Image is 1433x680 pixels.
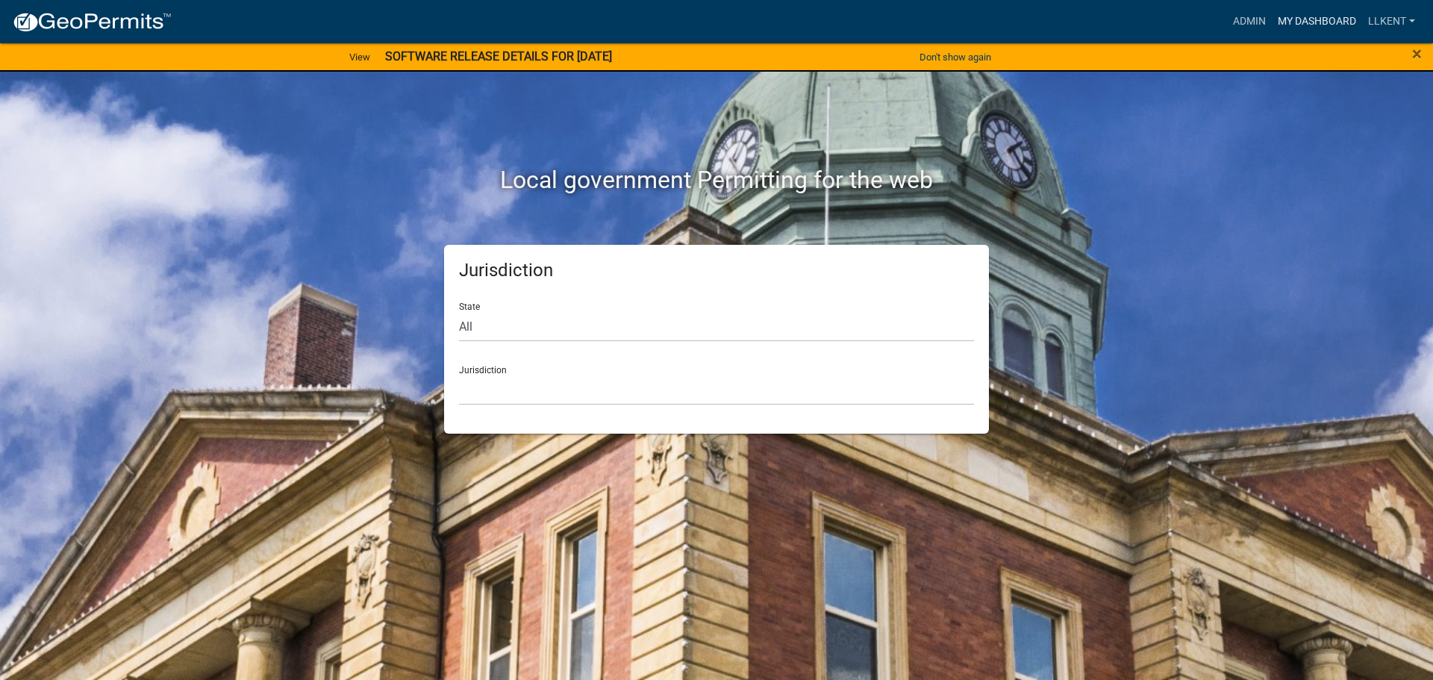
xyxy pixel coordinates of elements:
a: My Dashboard [1272,7,1362,36]
span: × [1412,43,1422,64]
a: llkent [1362,7,1421,36]
button: Close [1412,45,1422,63]
a: View [343,45,376,69]
button: Don't show again [914,45,997,69]
h2: Local government Permitting for the web [302,166,1131,194]
h5: Jurisdiction [459,260,974,281]
a: Admin [1227,7,1272,36]
strong: SOFTWARE RELEASE DETAILS FOR [DATE] [385,49,612,63]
